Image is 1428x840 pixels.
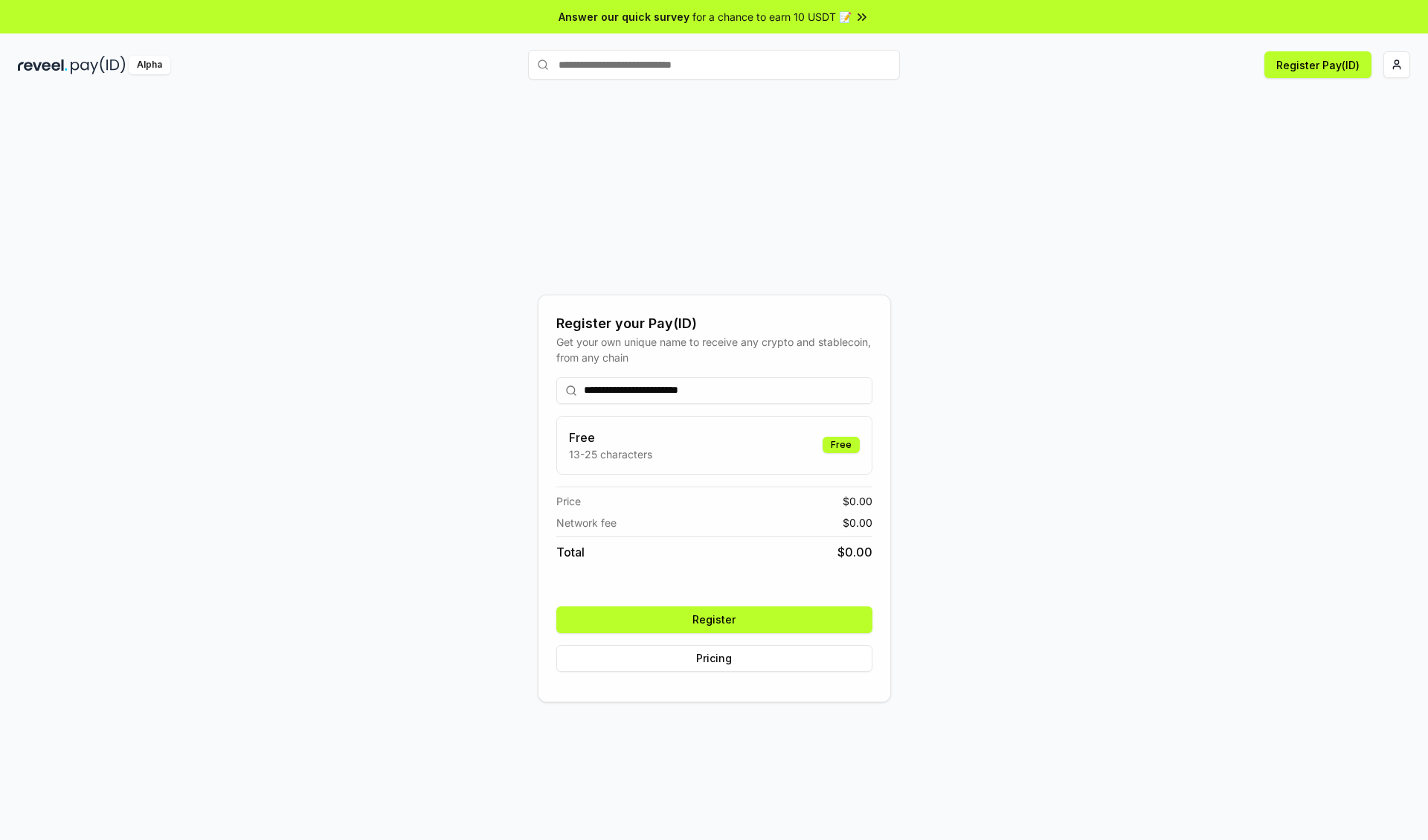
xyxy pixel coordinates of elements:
[129,56,170,74] div: Alpha
[556,334,872,365] div: Get your own unique name to receive any crypto and stablecoin, from any chain
[837,543,872,561] span: $ 0.00
[556,313,872,334] div: Register your Pay(ID)
[71,56,126,74] img: pay_id
[569,429,652,446] h3: Free
[556,543,585,561] span: Total
[843,515,872,530] span: $ 0.00
[823,437,860,453] div: Free
[556,645,872,672] button: Pricing
[556,515,617,530] span: Network fee
[18,56,68,74] img: reveel_dark
[569,446,652,462] p: 13-25 characters
[559,9,689,25] span: Answer our quick survey
[692,9,852,25] span: for a chance to earn 10 USDT 📝
[1264,51,1371,78] button: Register Pay(ID)
[556,606,872,633] button: Register
[843,493,872,509] span: $ 0.00
[556,493,581,509] span: Price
